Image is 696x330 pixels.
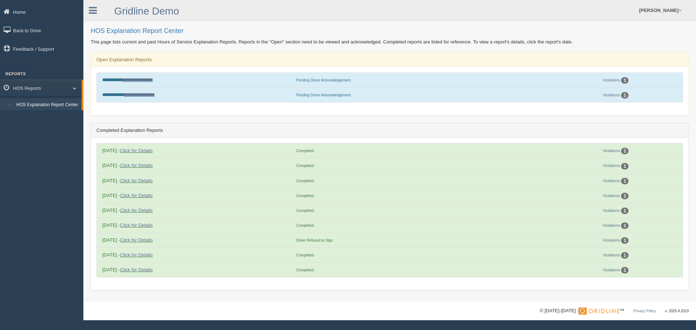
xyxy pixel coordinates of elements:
div: 1 [621,208,629,214]
a: Violations [603,238,620,242]
div: [DATE] - [99,177,293,184]
div: 1 [621,267,629,273]
a: Click for Details [120,222,153,228]
a: Violations [603,179,620,183]
span: Completed [296,268,314,272]
div: 1 [621,77,629,84]
div: © [DATE]-[DATE] - ™ [540,307,689,315]
div: [DATE] - [99,162,293,169]
h2: HOS Explanation Report Center [91,28,689,35]
a: Click for Details [120,237,153,243]
div: [DATE] - [99,237,293,243]
span: v. 2025.4.2019 [665,309,689,313]
span: Completed [296,164,314,168]
div: 1 [621,178,629,184]
span: Driver Refused to Sign [296,238,333,242]
span: Completed [296,149,314,153]
div: [DATE] - [99,251,293,258]
a: Violations [603,193,620,198]
span: Completed [296,194,314,198]
img: Gridline [579,308,620,315]
span: Completed [296,224,314,227]
a: Gridline Demo [114,5,179,17]
div: 1 [621,92,629,99]
a: Click for Details [120,208,153,213]
div: 1 [621,222,629,229]
span: Completed [296,179,314,183]
span: Completed [296,209,314,213]
a: Click for Details [120,148,153,153]
div: [DATE] - [99,207,293,214]
div: Open Explanation Reports [91,53,688,67]
span: Pending Driver Acknowledgement [296,93,351,97]
a: Violations [603,163,620,168]
a: Violations [603,223,620,227]
div: [DATE] - [99,147,293,154]
a: Click for Details [120,193,153,198]
a: Violations [603,93,620,97]
div: [DATE] - [99,266,293,273]
div: 1 [621,237,629,244]
a: Click for Details [120,267,153,272]
div: [DATE] - [99,192,293,199]
a: Violations [603,208,620,213]
div: 1 [621,163,629,170]
a: Violations [603,78,620,82]
div: 1 [621,148,629,154]
div: Completed Explanation Reports [91,123,688,138]
div: 1 [621,252,629,259]
a: Click for Details [120,178,153,183]
span: Pending Driver Acknowledgement [296,78,351,82]
a: Privacy Policy [633,309,656,313]
span: Completed [296,253,314,257]
a: Click for Details [120,163,153,168]
a: Violations [603,149,620,153]
a: Violations [603,253,620,257]
div: 1 [621,193,629,199]
a: Violations [603,268,620,272]
a: Click for Details [120,252,153,258]
div: [DATE] - [99,222,293,229]
a: HOS Explanation Report Center [13,99,82,112]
